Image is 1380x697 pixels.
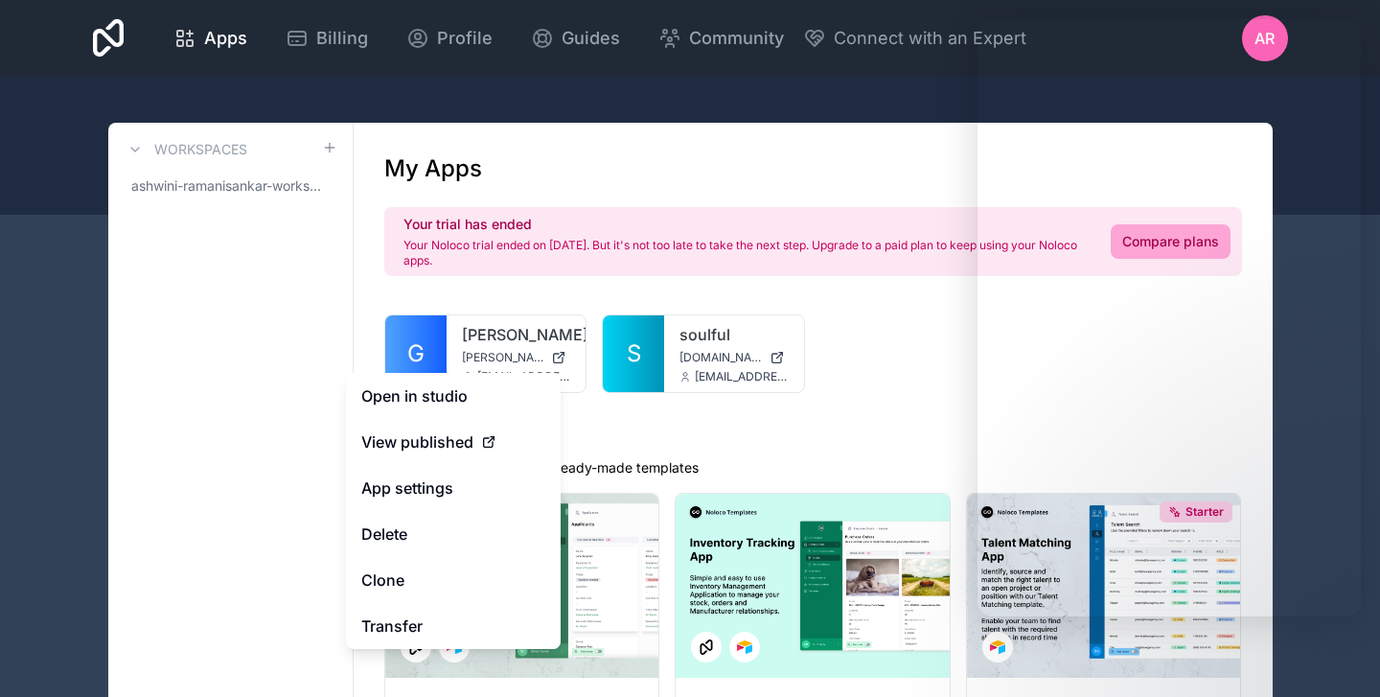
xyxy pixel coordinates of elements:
a: Guides [516,17,635,59]
img: Airtable Logo [737,639,752,655]
span: View published [361,430,473,453]
p: Your Noloco trial ended on [DATE]. But it's not too late to take the next step. Upgrade to a paid... [403,238,1088,268]
a: ashwini-ramanisankar-workspace [124,169,337,203]
a: S [603,315,664,392]
span: Connect with an Expert [834,25,1026,52]
a: Profile [391,17,508,59]
a: soulful [679,323,789,346]
iframe: Intercom live chat [1315,632,1361,678]
a: [PERSON_NAME][DOMAIN_NAME] [462,350,571,365]
h2: Your trial has ended [403,215,1088,234]
span: Apps [204,25,247,52]
h3: Workspaces [154,140,247,159]
a: App settings [346,465,561,511]
a: View published [346,419,561,465]
a: G [385,315,447,392]
iframe: Intercom live chat [977,19,1361,616]
button: Delete [346,511,561,557]
p: Get started with one of our ready-made templates [384,458,1242,477]
span: Profile [437,25,493,52]
button: Connect with an Expert [803,25,1026,52]
a: Community [643,17,799,59]
span: Community [689,25,784,52]
a: [DOMAIN_NAME] [679,350,789,365]
a: Apps [158,17,263,59]
a: Clone [346,557,561,603]
span: S [627,338,641,369]
span: [DOMAIN_NAME] [679,350,762,365]
span: [PERSON_NAME][DOMAIN_NAME] [462,350,544,365]
span: G [407,338,425,369]
h1: Templates [384,424,1242,454]
img: Airtable Logo [990,639,1005,655]
a: Billing [270,17,383,59]
a: Transfer [346,603,561,649]
a: Workspaces [124,138,247,161]
span: Guides [562,25,620,52]
span: [EMAIL_ADDRESS][DOMAIN_NAME] [695,369,789,384]
a: Open in studio [346,373,561,419]
h1: My Apps [384,153,482,184]
span: [EMAIL_ADDRESS][DOMAIN_NAME] [477,369,571,384]
a: [PERSON_NAME] [462,323,571,346]
span: Billing [316,25,368,52]
span: ashwini-ramanisankar-workspace [131,176,322,196]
